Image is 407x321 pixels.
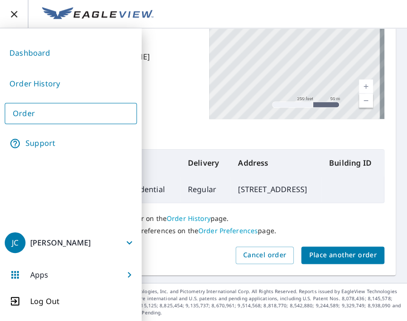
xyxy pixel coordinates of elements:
[5,296,137,307] button: Log Out
[359,79,373,93] a: Current Level 17, Zoom In
[5,72,137,95] a: Order History
[5,42,137,65] a: Dashboard
[5,263,137,286] button: Apps
[167,214,211,223] a: Order History
[23,119,384,149] p: Buildings
[30,296,59,307] p: Log Out
[5,232,25,253] div: JC
[322,150,384,176] th: Building ID
[230,176,322,203] td: [STREET_ADDRESS]
[82,288,402,316] p: © 2025 Eagle View Technologies, Inc. and Pictometry International Corp. All Rights Reserved. Repo...
[198,226,258,235] a: Order Preferences
[5,103,137,124] a: Order
[30,269,49,280] p: Apps
[5,132,137,155] a: Support
[5,231,137,254] button: JC[PERSON_NAME]
[180,176,231,203] td: Regular
[23,227,384,235] p: You can update and set your order preferences on the page.
[23,214,384,223] p: You can track the status of your order on the page.
[180,150,231,176] th: Delivery
[30,237,91,248] p: [PERSON_NAME]
[243,249,287,261] span: Cancel order
[359,93,373,108] a: Current Level 17, Zoom Out
[309,249,377,261] span: Place another order
[230,150,322,176] th: Address
[42,7,153,21] img: EV Logo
